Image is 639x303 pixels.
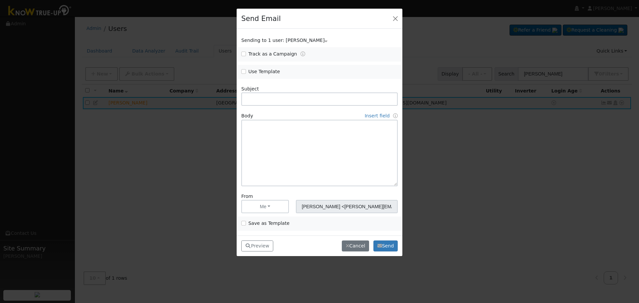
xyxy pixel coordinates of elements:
[373,240,398,252] button: Send
[301,51,305,57] a: Tracking Campaigns
[393,113,398,118] a: Fields
[248,220,290,227] label: Save as Template
[241,240,273,252] button: Preview
[342,240,369,252] button: Cancel
[241,200,289,213] button: Me
[241,221,246,226] input: Save as Template
[241,112,253,119] label: Body
[248,51,297,58] label: Track as a Campaign
[241,69,246,74] input: Use Template
[365,113,390,118] a: Insert field
[241,85,259,92] label: Subject
[241,52,246,56] input: Track as a Campaign
[238,37,401,44] div: Show users
[248,68,280,75] label: Use Template
[241,13,281,24] h4: Send Email
[241,193,253,200] label: From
